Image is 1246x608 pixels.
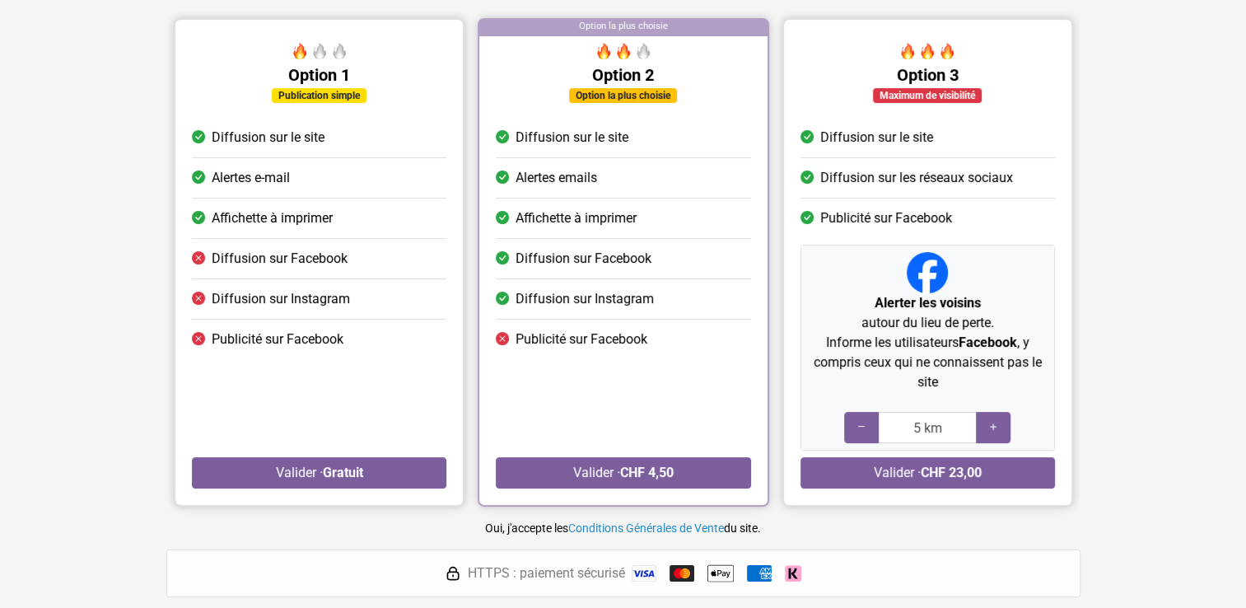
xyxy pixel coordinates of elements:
img: Visa [632,565,656,582]
span: Affichette à imprimer [212,208,333,228]
span: Diffusion sur Instagram [212,289,350,309]
button: Valider ·CHF 23,00 [800,457,1054,489]
p: autour du lieu de perte. [807,293,1047,333]
div: Option la plus choisie [479,20,767,36]
span: Publicité sur Facebook [516,330,647,349]
div: Option la plus choisie [569,88,677,103]
span: Diffusion sur les réseaux sociaux [819,168,1012,188]
span: Diffusion sur Facebook [212,249,348,269]
span: Diffusion sur le site [212,128,324,147]
h5: Option 2 [496,65,750,85]
img: Apple Pay [707,560,734,587]
h5: Option 3 [800,65,1054,85]
span: Diffusion sur Facebook [516,249,651,269]
strong: Alerter les voisins [874,295,980,311]
span: Alertes emails [516,168,597,188]
div: Publication simple [272,88,366,103]
strong: CHF 23,00 [920,465,981,480]
span: HTTPS : paiement sécurisé [468,564,625,583]
button: Valider ·Gratuit [192,457,446,489]
small: Oui, j'accepte les du site. [485,521,761,535]
span: Alertes e-mail [212,168,290,188]
span: Diffusion sur le site [516,128,628,147]
p: Informe les utilisateurs , y compris ceux qui ne connaissent pas le site [807,333,1047,392]
span: Publicité sur Facebook [819,208,951,228]
strong: Gratuit [322,465,362,480]
img: Facebook [907,252,948,293]
img: Mastercard [670,565,694,582]
div: Maximum de visibilité [873,88,982,103]
img: American Express [747,565,772,582]
button: Valider ·CHF 4,50 [496,457,750,489]
span: Publicité sur Facebook [212,330,343,349]
span: Diffusion sur Instagram [516,289,654,309]
h5: Option 1 [192,65,446,85]
strong: Facebook [958,334,1016,350]
strong: CHF 4,50 [619,465,673,480]
a: Conditions Générales de Vente [568,521,724,535]
span: Affichette à imprimer [516,208,637,228]
img: Klarna [785,565,801,582]
span: Diffusion sur le site [819,128,932,147]
img: HTTPS : paiement sécurisé [445,565,461,582]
